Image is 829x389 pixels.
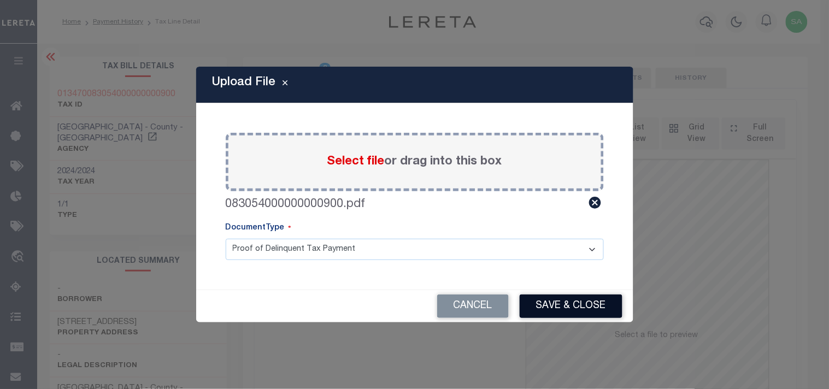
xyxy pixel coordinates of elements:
label: or drag into this box [327,153,502,171]
span: Select file [327,156,385,168]
button: Save & Close [520,294,622,318]
label: DocumentType [226,222,291,234]
button: Cancel [437,294,509,318]
label: 083054000000000900.pdf [226,196,366,214]
h5: Upload File [213,75,276,90]
button: Close [276,78,295,91]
